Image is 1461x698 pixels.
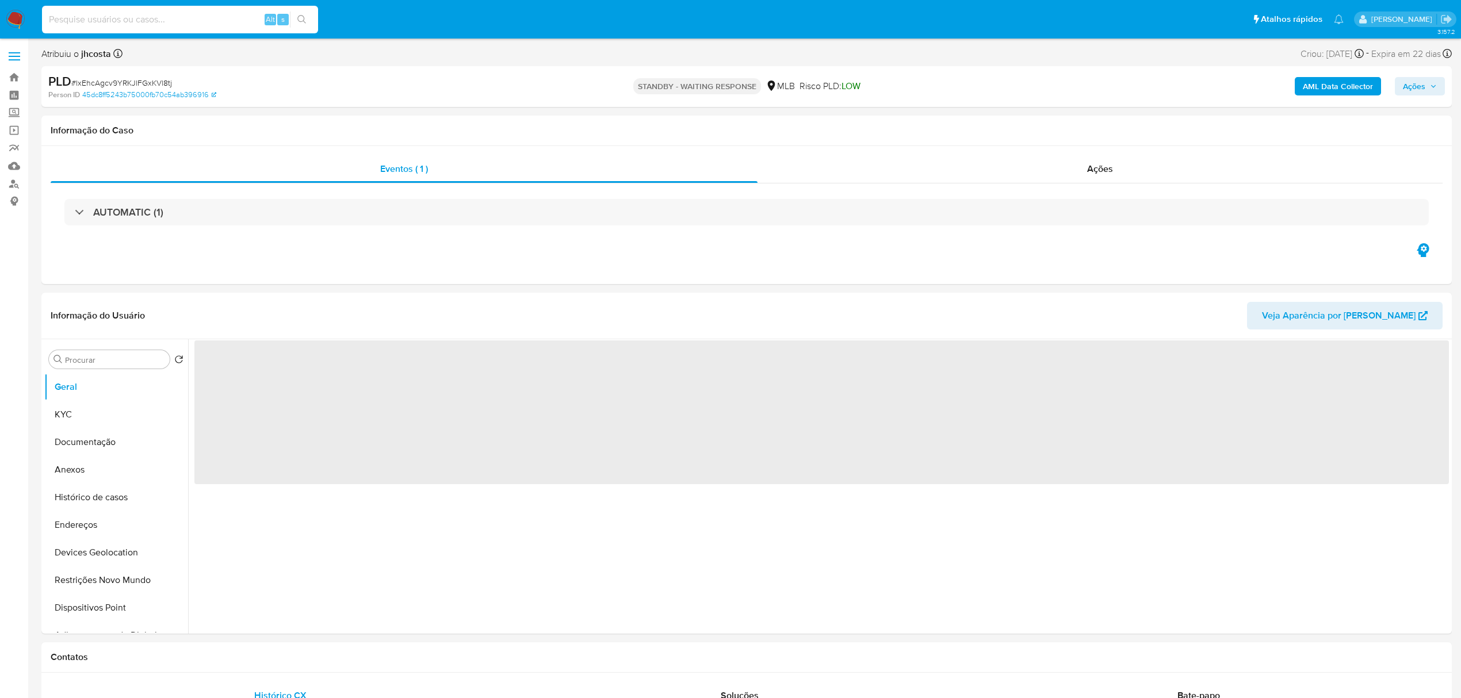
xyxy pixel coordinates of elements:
b: Person ID [48,90,80,100]
span: Alt [266,14,275,25]
span: Expira em 22 dias [1371,48,1441,60]
span: s [281,14,285,25]
span: Eventos ( 1 ) [380,162,428,175]
h1: Informação do Usuário [51,310,145,321]
span: Ações [1403,77,1425,95]
p: jhonata.costa@mercadolivre.com [1371,14,1436,25]
button: Endereços [44,511,188,539]
b: AML Data Collector [1303,77,1373,95]
b: PLD [48,72,71,90]
button: Ações [1395,77,1445,95]
input: Pesquise usuários ou casos... [42,12,318,27]
span: Veja Aparência por [PERSON_NAME] [1262,302,1416,329]
h3: AUTOMATIC (1) [93,206,163,218]
span: Risco PLD: [800,80,860,93]
span: # lxEhcAgcv9YRKJlFGxKVl8tj [71,77,172,89]
button: Dispositivos Point [44,594,188,622]
button: Veja Aparência por [PERSON_NAME] [1247,302,1443,329]
b: jhcosta [79,47,111,60]
span: Atribuiu o [41,48,111,60]
span: - [1366,46,1369,62]
div: AUTOMATIC (1) [64,199,1429,225]
button: Adiantamentos de Dinheiro [44,622,188,649]
span: Ações [1087,162,1113,175]
a: Sair [1440,13,1452,25]
button: Restrições Novo Mundo [44,566,188,594]
button: Documentação [44,428,188,456]
button: AML Data Collector [1295,77,1381,95]
span: Atalhos rápidos [1261,13,1322,25]
span: ‌ [194,340,1449,484]
span: LOW [842,79,860,93]
button: search-icon [290,11,313,28]
input: Procurar [65,355,165,365]
button: Retornar ao pedido padrão [174,355,183,367]
a: 45dc8ff5243b75000fb70c54ab396916 [82,90,216,100]
button: Procurar [53,355,63,364]
button: KYC [44,401,188,428]
button: Devices Geolocation [44,539,188,566]
a: Notificações [1334,14,1344,24]
button: Geral [44,373,188,401]
h1: Contatos [51,651,1443,663]
p: STANDBY - WAITING RESPONSE [633,78,761,94]
button: Histórico de casos [44,484,188,511]
div: MLB [766,80,795,93]
h1: Informação do Caso [51,125,1443,136]
button: Anexos [44,456,188,484]
div: Criou: [DATE] [1301,46,1364,62]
